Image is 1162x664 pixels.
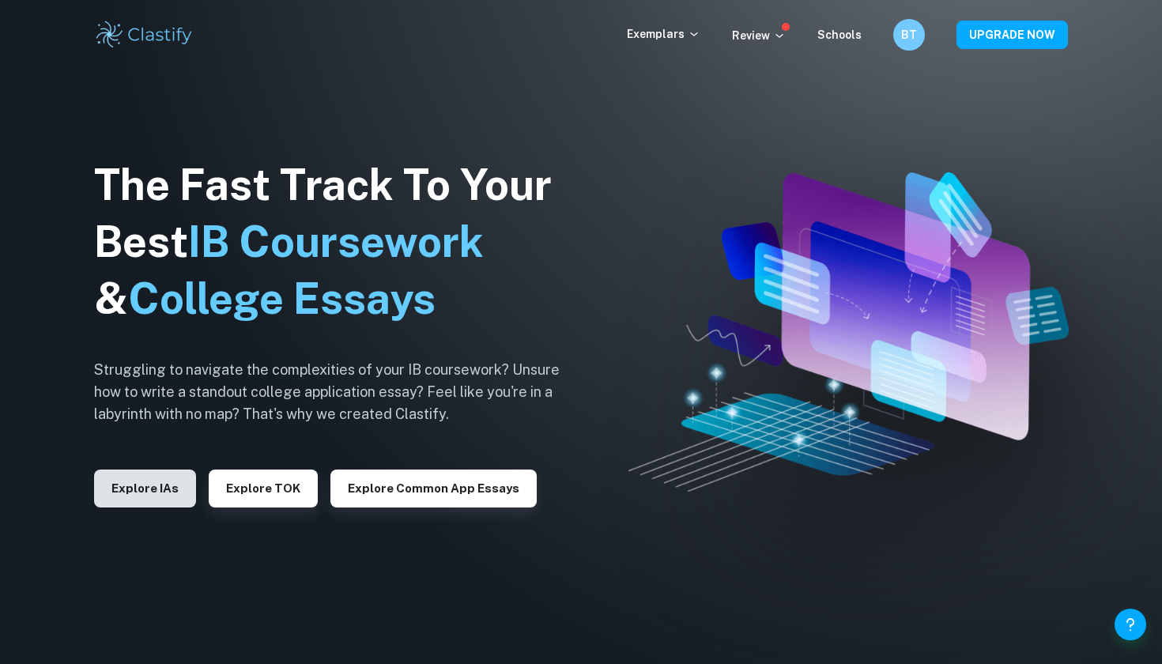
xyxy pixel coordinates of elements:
h1: The Fast Track To Your Best & [94,157,584,327]
a: Explore IAs [94,480,196,495]
a: Schools [817,28,862,41]
img: Clastify hero [628,172,1070,491]
button: Explore IAs [94,470,196,507]
button: Help and Feedback [1115,609,1146,640]
button: BT [893,19,925,51]
a: Explore TOK [209,480,318,495]
span: College Essays [128,274,436,323]
a: Explore Common App essays [330,480,537,495]
p: Exemplars [627,25,700,43]
button: Explore TOK [209,470,318,507]
button: Explore Common App essays [330,470,537,507]
img: Clastify logo [94,19,194,51]
h6: Struggling to navigate the complexities of your IB coursework? Unsure how to write a standout col... [94,359,584,425]
button: UPGRADE NOW [956,21,1068,49]
p: Review [732,27,786,44]
h6: BT [900,26,919,43]
span: IB Coursework [188,217,484,266]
